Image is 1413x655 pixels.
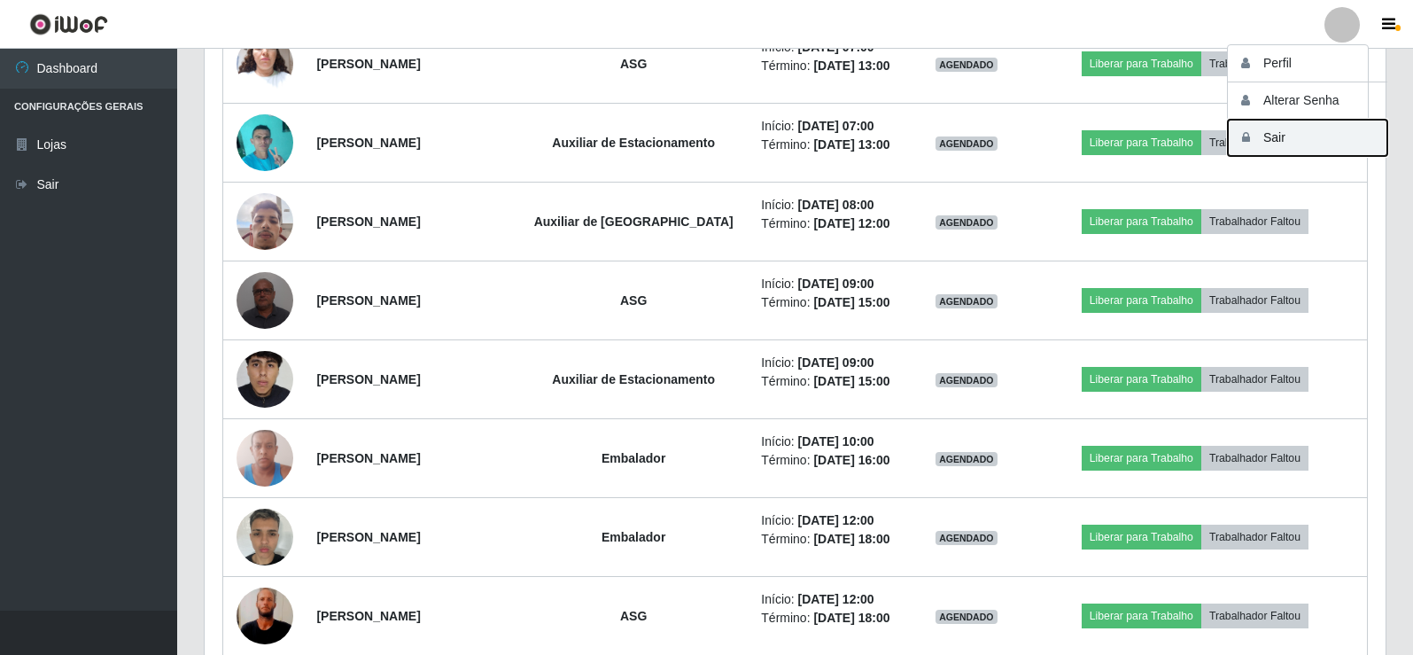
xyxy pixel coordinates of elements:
strong: [PERSON_NAME] [316,293,420,308]
button: Liberar para Trabalho [1082,51,1201,76]
li: Início: [761,433,899,451]
span: AGENDADO [936,58,998,72]
button: Trabalhador Faltou [1201,288,1308,313]
strong: Auxiliar de Estacionamento [552,372,715,386]
strong: [PERSON_NAME] [316,57,420,71]
span: AGENDADO [936,136,998,151]
button: Liberar para Trabalho [1082,288,1201,313]
button: Trabalhador Faltou [1201,446,1308,471]
strong: ASG [620,293,647,308]
strong: Auxiliar de [GEOGRAPHIC_DATA] [534,214,734,229]
time: [DATE] 09:00 [798,355,874,370]
strong: [PERSON_NAME] [316,609,420,623]
li: Início: [761,117,899,136]
li: Término: [761,214,899,233]
strong: [PERSON_NAME] [316,530,420,544]
span: AGENDADO [936,215,998,230]
time: [DATE] 18:00 [813,611,889,625]
li: Término: [761,136,899,154]
strong: ASG [620,609,647,623]
button: Trabalhador Faltou [1201,51,1308,76]
button: Liberar para Trabalho [1082,604,1201,628]
time: [DATE] 12:00 [813,216,889,230]
li: Término: [761,293,899,312]
span: AGENDADO [936,452,998,466]
time: [DATE] 15:00 [813,295,889,309]
strong: [PERSON_NAME] [316,372,420,386]
img: 1753187317343.jpeg [237,499,293,574]
li: Término: [761,530,899,549]
button: Trabalhador Faltou [1201,130,1308,155]
img: 1699884729750.jpeg [237,105,293,180]
button: Alterar Senha [1228,82,1387,120]
button: Liberar para Trabalho [1082,367,1201,392]
strong: [PERSON_NAME] [316,214,420,229]
li: Término: [761,372,899,391]
img: 1748877339817.jpeg [237,183,293,259]
time: [DATE] 18:00 [813,532,889,546]
li: Início: [761,354,899,372]
time: [DATE] 15:00 [813,374,889,388]
strong: Embalador [602,530,665,544]
img: 1750954658696.jpeg [237,26,293,101]
time: [DATE] 13:00 [813,137,889,152]
img: 1733491183363.jpeg [237,316,293,442]
span: AGENDADO [936,610,998,624]
img: CoreUI Logo [29,13,108,35]
span: AGENDADO [936,294,998,308]
li: Término: [761,451,899,470]
button: Trabalhador Faltou [1201,604,1308,628]
button: Trabalhador Faltou [1201,525,1308,550]
img: 1677584199687.jpeg [237,420,293,495]
time: [DATE] 07:00 [798,119,874,133]
button: Sair [1228,120,1387,156]
li: Início: [761,590,899,609]
strong: [PERSON_NAME] [316,136,420,150]
li: Início: [761,275,899,293]
li: Término: [761,609,899,628]
button: Trabalhador Faltou [1201,367,1308,392]
time: [DATE] 09:00 [798,277,874,291]
li: Início: [761,511,899,530]
span: AGENDADO [936,531,998,545]
strong: Auxiliar de Estacionamento [552,136,715,150]
strong: [PERSON_NAME] [316,451,420,465]
strong: ASG [620,57,647,71]
time: [DATE] 13:00 [813,58,889,73]
time: [DATE] 12:00 [798,592,874,606]
li: Término: [761,57,899,75]
strong: Embalador [602,451,665,465]
time: [DATE] 12:00 [798,513,874,527]
button: Perfil [1228,45,1387,82]
button: Liberar para Trabalho [1082,446,1201,471]
span: AGENDADO [936,373,998,387]
button: Liberar para Trabalho [1082,130,1201,155]
time: [DATE] 16:00 [813,453,889,467]
img: 1696633229263.jpeg [237,262,293,338]
button: Liberar para Trabalho [1082,209,1201,234]
button: Liberar para Trabalho [1082,525,1201,550]
time: [DATE] 10:00 [798,434,874,448]
button: Trabalhador Faltou [1201,209,1308,234]
time: [DATE] 08:00 [798,198,874,212]
li: Início: [761,196,899,214]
